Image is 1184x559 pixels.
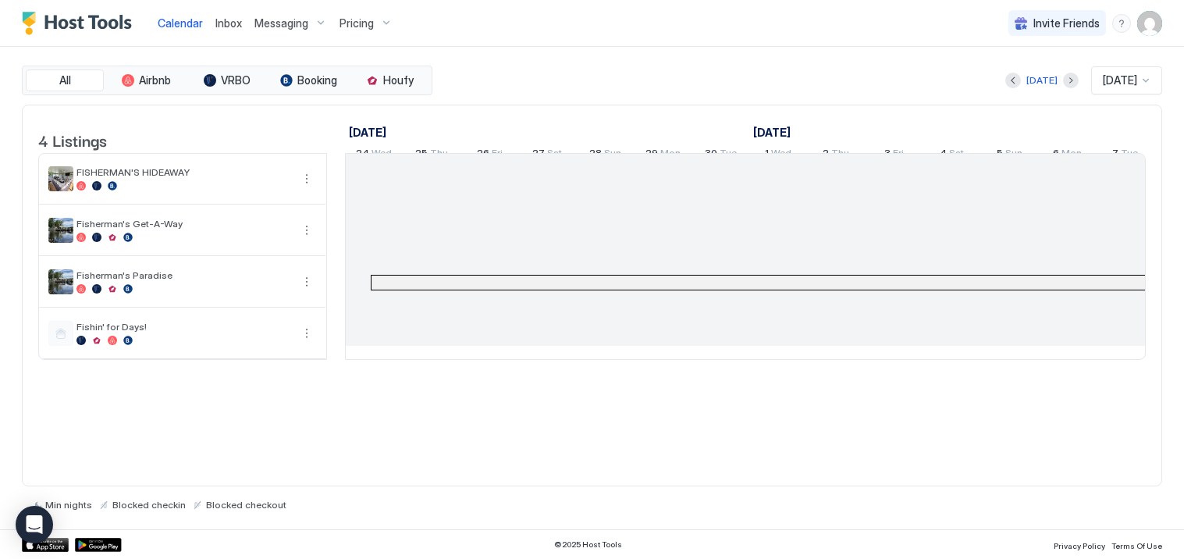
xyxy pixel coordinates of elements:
[16,506,53,543] div: Open Intercom Messenger
[949,147,964,163] span: Sat
[38,128,107,151] span: 4 Listings
[831,147,849,163] span: Thu
[22,12,139,35] a: Host Tools Logo
[76,269,291,281] span: Fisherman's Paradise
[1108,144,1142,166] a: October 7, 2025
[340,16,374,30] span: Pricing
[76,218,291,230] span: Fisherman's Get-A-Way
[112,499,186,511] span: Blocked checkin
[297,169,316,188] button: More options
[1005,73,1021,88] button: Previous month
[936,144,968,166] a: October 4, 2025
[1049,144,1086,166] a: October 6, 2025
[415,147,428,163] span: 25
[823,147,829,163] span: 2
[1033,16,1100,30] span: Invite Friends
[215,15,242,31] a: Inbox
[765,147,769,163] span: 1
[749,121,795,144] a: October 1, 2025
[554,539,622,550] span: © 2025 Host Tools
[473,144,507,166] a: September 26, 2025
[477,147,489,163] span: 26
[350,69,428,91] button: Houfy
[1061,147,1082,163] span: Mon
[297,73,337,87] span: Booking
[215,16,242,30] span: Inbox
[356,147,369,163] span: 24
[383,73,414,87] span: Houfy
[22,538,69,552] a: App Store
[158,16,203,30] span: Calendar
[1137,11,1162,36] div: User profile
[297,272,316,291] button: More options
[59,73,71,87] span: All
[297,221,316,240] div: menu
[48,166,73,191] div: listing image
[1054,541,1105,550] span: Privacy Policy
[771,147,791,163] span: Wed
[269,69,347,91] button: Booking
[604,147,621,163] span: Sun
[345,121,390,144] a: September 24, 2025
[1005,147,1022,163] span: Sun
[107,69,185,91] button: Airbnb
[297,324,316,343] div: menu
[188,69,266,91] button: VRBO
[492,147,503,163] span: Fri
[254,16,308,30] span: Messaging
[206,499,286,511] span: Blocked checkout
[884,147,891,163] span: 3
[642,144,684,166] a: September 29, 2025
[1121,147,1138,163] span: Tue
[1112,147,1118,163] span: 7
[1026,73,1058,87] div: [DATE]
[589,147,602,163] span: 28
[993,144,1026,166] a: October 5, 2025
[660,147,681,163] span: Mon
[297,169,316,188] div: menu
[1063,73,1079,88] button: Next month
[547,147,562,163] span: Sat
[26,69,104,91] button: All
[139,73,171,87] span: Airbnb
[352,144,396,166] a: September 24, 2025
[76,321,291,333] span: Fishin' for Days!
[158,15,203,31] a: Calendar
[45,499,92,511] span: Min nights
[701,144,741,166] a: September 30, 2025
[1054,536,1105,553] a: Privacy Policy
[893,147,904,163] span: Fri
[1053,147,1059,163] span: 6
[997,147,1003,163] span: 5
[297,272,316,291] div: menu
[76,166,291,178] span: FISHERMAN'S HIDEAWAY
[532,147,545,163] span: 27
[819,144,853,166] a: October 2, 2025
[645,147,658,163] span: 29
[372,147,392,163] span: Wed
[1111,541,1162,550] span: Terms Of Use
[297,324,316,343] button: More options
[880,144,908,166] a: October 3, 2025
[22,66,432,95] div: tab-group
[221,73,251,87] span: VRBO
[48,269,73,294] div: listing image
[1024,71,1060,90] button: [DATE]
[1103,73,1137,87] span: [DATE]
[75,538,122,552] a: Google Play Store
[411,144,452,166] a: September 25, 2025
[297,221,316,240] button: More options
[48,218,73,243] div: listing image
[720,147,737,163] span: Tue
[940,147,947,163] span: 4
[585,144,625,166] a: September 28, 2025
[430,147,448,163] span: Thu
[1112,14,1131,33] div: menu
[761,144,795,166] a: October 1, 2025
[1111,536,1162,553] a: Terms Of Use
[705,147,717,163] span: 30
[528,144,566,166] a: September 27, 2025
